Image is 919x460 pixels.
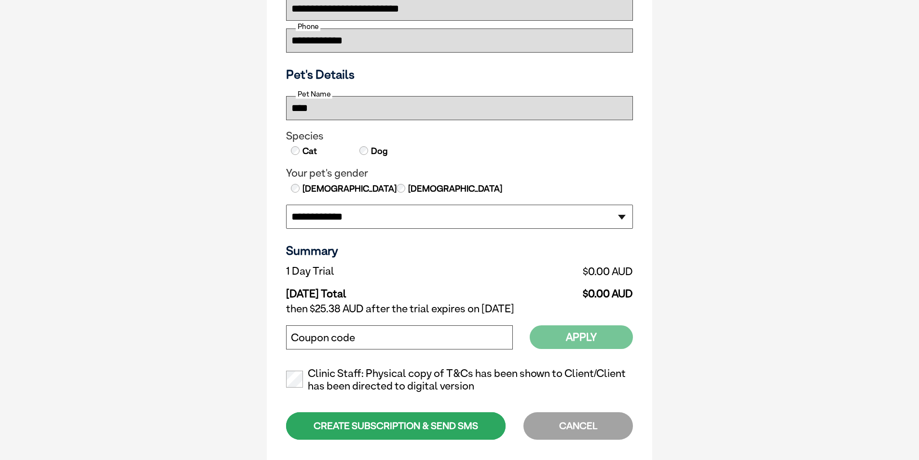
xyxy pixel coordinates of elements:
[286,371,303,388] input: Clinic Staff: Physical copy of T&Cs has been shown to Client/Client has been directed to digital ...
[475,263,633,280] td: $0.00 AUD
[475,280,633,300] td: $0.00 AUD
[286,243,633,258] h3: Summary
[286,367,633,392] label: Clinic Staff: Physical copy of T&Cs has been shown to Client/Client has been directed to digital ...
[286,280,475,300] td: [DATE] Total
[291,332,355,344] label: Coupon code
[523,412,633,440] div: CANCEL
[286,412,506,440] div: CREATE SUBSCRIPTION & SEND SMS
[286,300,633,318] td: then $25.38 AUD after the trial expires on [DATE]
[530,325,633,349] button: Apply
[286,130,633,142] legend: Species
[282,67,637,82] h3: Pet's Details
[286,263,475,280] td: 1 Day Trial
[286,167,633,180] legend: Your pet's gender
[296,22,320,31] label: Phone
